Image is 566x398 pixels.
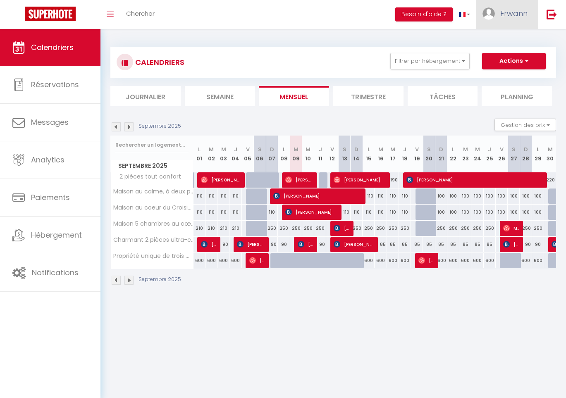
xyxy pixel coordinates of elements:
div: 110 [399,188,411,204]
div: 110 [363,188,375,204]
div: 250 [314,221,326,236]
th: 09 [290,136,302,172]
span: [PERSON_NAME] [334,220,350,236]
div: 100 [459,188,471,204]
div: 100 [484,188,496,204]
span: [PERSON_NAME] [418,253,435,268]
abbr: D [270,145,274,153]
abbr: M [463,145,468,153]
div: 250 [471,221,483,236]
th: 18 [399,136,411,172]
div: 250 [435,221,447,236]
span: [PERSON_NAME] [298,236,314,252]
div: 600 [363,253,375,268]
div: 600 [387,253,399,268]
button: Filtrer par hébergement [390,53,470,69]
div: 85 [375,237,387,252]
div: 100 [471,205,483,220]
div: 110 [229,205,241,220]
div: 250 [375,221,387,236]
div: 250 [484,221,496,236]
abbr: M [378,145,383,153]
th: 22 [447,136,459,172]
span: [PERSON_NAME] [201,236,217,252]
th: 28 [520,136,532,172]
div: 110 [399,205,411,220]
div: 100 [471,188,483,204]
div: 600 [520,253,532,268]
div: 210 [205,221,217,236]
abbr: M [306,145,310,153]
abbr: V [246,145,250,153]
abbr: D [439,145,443,153]
div: 110 [363,205,375,220]
th: 11 [314,136,326,172]
div: 110 [229,188,241,204]
div: 250 [278,221,290,236]
li: Trimestre [333,86,404,106]
div: 100 [447,188,459,204]
span: [PERSON_NAME] [334,172,386,188]
p: Septembre 2025 [139,276,181,284]
abbr: L [198,145,201,153]
div: 100 [459,205,471,220]
th: 14 [351,136,363,172]
div: 110 [375,188,387,204]
th: 24 [471,136,483,172]
abbr: M [209,145,214,153]
th: 29 [532,136,544,172]
div: 600 [229,253,241,268]
div: 110 [339,205,351,220]
div: 250 [351,221,363,236]
div: 250 [266,221,278,236]
th: 15 [363,136,375,172]
th: 07 [266,136,278,172]
div: 250 [290,221,302,236]
div: 100 [435,188,447,204]
abbr: D [354,145,358,153]
div: 100 [532,188,544,204]
div: 600 [375,253,387,268]
div: 100 [496,188,508,204]
div: 110 [205,188,217,204]
abbr: L [368,145,370,153]
div: 85 [435,237,447,252]
div: 220 [544,172,556,188]
div: 600 [217,253,229,268]
span: Septembre 2025 [111,160,193,172]
div: 90 [520,237,532,252]
div: 250 [532,221,544,236]
img: ... [482,7,495,20]
div: 600 [447,253,459,268]
span: Erwann [500,8,528,19]
abbr: M [548,145,553,153]
span: Analytics [31,155,64,165]
div: 110 [387,188,399,204]
abbr: L [537,145,539,153]
li: Journalier [110,86,181,106]
th: 13 [339,136,351,172]
div: 100 [532,205,544,220]
span: Maison au coeur du Croisic idéalement placée ! [112,205,195,211]
span: [PERSON_NAME] [249,253,265,268]
div: 600 [193,253,205,268]
span: Propriété unique de trois maisons 9 chambres au coeur du [GEOGRAPHIC_DATA] [112,253,195,259]
th: 21 [435,136,447,172]
div: 250 [387,221,399,236]
abbr: S [258,145,262,153]
abbr: J [319,145,322,153]
th: 30 [544,136,556,172]
abbr: M [294,145,299,153]
p: Septembre 2025 [139,122,181,130]
img: Super Booking [25,7,76,21]
div: 250 [363,221,375,236]
div: 85 [484,237,496,252]
div: 100 [447,205,459,220]
div: 250 [459,221,471,236]
abbr: L [452,145,454,153]
span: [PERSON_NAME] [237,236,265,252]
span: [PERSON_NAME] [201,172,241,188]
div: 100 [508,205,520,220]
abbr: M [390,145,395,153]
span: Maison 5 chambres au cœur du Croisic [112,221,195,227]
